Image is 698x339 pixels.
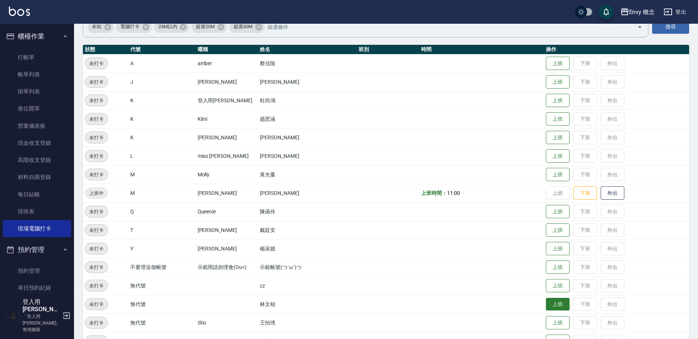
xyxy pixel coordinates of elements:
[634,21,646,33] button: Open
[196,73,258,91] td: [PERSON_NAME]
[85,152,108,160] span: 未打卡
[128,313,196,332] td: 無代號
[617,4,658,20] button: Envy 概念
[128,184,196,202] td: M
[3,220,71,237] a: 現場電腦打卡
[266,20,624,33] input: 篩選條件
[3,186,71,203] a: 每日結帳
[196,54,258,73] td: amber
[85,319,108,327] span: 未打卡
[6,308,21,323] img: Person
[357,45,419,54] th: 班別
[3,240,71,259] button: 預約管理
[3,279,71,296] a: 單日預約紀錄
[3,83,71,100] a: 掛單列表
[599,4,614,19] button: save
[128,202,196,221] td: Q
[3,152,71,169] a: 高階收支登錄
[196,239,258,258] td: [PERSON_NAME]
[546,316,570,330] button: 上班
[258,165,357,184] td: 黃光蔓
[85,189,108,197] span: 上班中
[258,258,357,276] td: 示範帳號(つ´ω`)つ
[3,49,71,66] a: 打帳單
[85,226,108,234] span: 未打卡
[421,190,447,196] b: 上班時間：
[258,295,357,313] td: 林文楨
[546,205,570,219] button: 上班
[23,298,60,313] h5: 登入用[PERSON_NAME]
[447,190,460,196] span: 11:00
[128,221,196,239] td: T
[116,21,152,33] div: 電腦打卡
[258,221,357,239] td: 戴廷安
[154,21,189,33] div: 25M以內
[191,21,227,33] div: 超過25M
[258,276,357,295] td: cz
[85,282,108,290] span: 未打卡
[629,7,655,17] div: Envy 概念
[196,258,258,276] td: 示範用請勿理會(Ou<)
[652,20,689,34] button: 搜尋
[9,7,30,16] img: Logo
[128,110,196,128] td: K
[546,57,570,70] button: 上班
[546,168,570,182] button: 上班
[3,262,71,279] a: 預約管理
[87,23,106,30] span: 未知
[191,23,219,30] span: 超過25M
[546,75,570,89] button: 上班
[128,165,196,184] td: M
[85,245,108,253] span: 未打卡
[196,202,258,221] td: Queenie
[258,184,357,202] td: [PERSON_NAME]
[85,134,108,142] span: 未打卡
[546,279,570,293] button: 上班
[601,186,624,200] button: 外出
[544,45,689,54] th: 操作
[546,223,570,237] button: 上班
[546,131,570,144] button: 上班
[154,23,182,30] span: 25M以內
[258,73,357,91] td: [PERSON_NAME]
[229,23,257,30] span: 超過50M
[128,147,196,165] td: L
[258,147,357,165] td: [PERSON_NAME]
[3,203,71,220] a: 排班表
[258,45,357,54] th: 姓名
[85,208,108,216] span: 未打卡
[196,91,258,110] td: 登入用[PERSON_NAME]
[258,110,357,128] td: 趙思涵
[3,100,71,117] a: 座位開單
[229,21,265,33] div: 超過50M
[258,202,357,221] td: 陳函伶
[128,128,196,147] td: K
[3,27,71,46] button: 櫃檯作業
[85,171,108,179] span: 未打卡
[419,45,544,54] th: 時間
[258,313,357,332] td: 王怡琇
[85,300,108,308] span: 未打卡
[196,313,258,332] td: Sho
[196,45,258,54] th: 暱稱
[661,5,689,19] button: 登出
[128,91,196,110] td: K
[128,73,196,91] td: J
[258,54,357,73] td: 蔡佳陵
[128,295,196,313] td: 無代號
[196,147,258,165] td: miss [PERSON_NAME]
[85,97,108,104] span: 未打卡
[546,242,570,256] button: 上班
[128,45,196,54] th: 代號
[116,23,144,30] span: 電腦打卡
[85,115,108,123] span: 未打卡
[196,110,258,128] td: Kimi
[196,221,258,239] td: [PERSON_NAME]
[83,45,128,54] th: 狀態
[87,21,114,33] div: 未知
[546,94,570,107] button: 上班
[573,186,597,200] button: 下班
[258,91,357,110] td: 杜尚鴻
[196,184,258,202] td: [PERSON_NAME]
[3,117,71,134] a: 營業儀表板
